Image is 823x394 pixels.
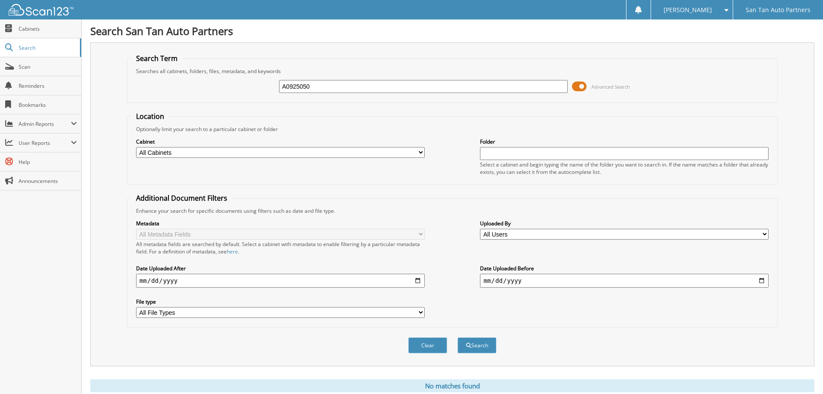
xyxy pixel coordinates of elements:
[136,240,425,255] div: All metadata fields are searched by default. Select a cabinet with metadata to enable filtering b...
[132,54,182,63] legend: Search Term
[136,138,425,145] label: Cabinet
[19,158,77,166] span: Help
[746,7,810,13] span: San Tan Auto Partners
[136,265,425,272] label: Date Uploaded After
[132,125,773,133] div: Optionally limit your search to a particular cabinet or folder
[132,67,773,75] div: Searches all cabinets, folders, files, metadata, and keywords
[90,24,814,38] h1: Search San Tan Auto Partners
[19,82,77,90] span: Reminders
[591,83,630,90] span: Advanced Search
[227,248,238,255] a: here
[19,44,76,51] span: Search
[480,138,769,145] label: Folder
[90,379,814,392] div: No matches found
[458,337,496,353] button: Search
[480,274,769,288] input: end
[136,220,425,227] label: Metadata
[136,274,425,288] input: start
[480,161,769,176] div: Select a cabinet and begin typing the name of the folder you want to search in. If the name match...
[408,337,447,353] button: Clear
[19,139,71,147] span: User Reports
[9,4,73,16] img: scan123-logo-white.svg
[136,298,425,305] label: File type
[132,112,168,121] legend: Location
[480,265,769,272] label: Date Uploaded Before
[19,120,71,128] span: Admin Reports
[480,220,769,227] label: Uploaded By
[664,7,712,13] span: [PERSON_NAME]
[19,63,77,70] span: Scan
[132,193,232,203] legend: Additional Document Filters
[19,177,77,185] span: Announcements
[19,101,77,109] span: Bookmarks
[132,207,773,215] div: Enhance your search for specific documents using filters such as date and file type.
[19,25,77,32] span: Cabinets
